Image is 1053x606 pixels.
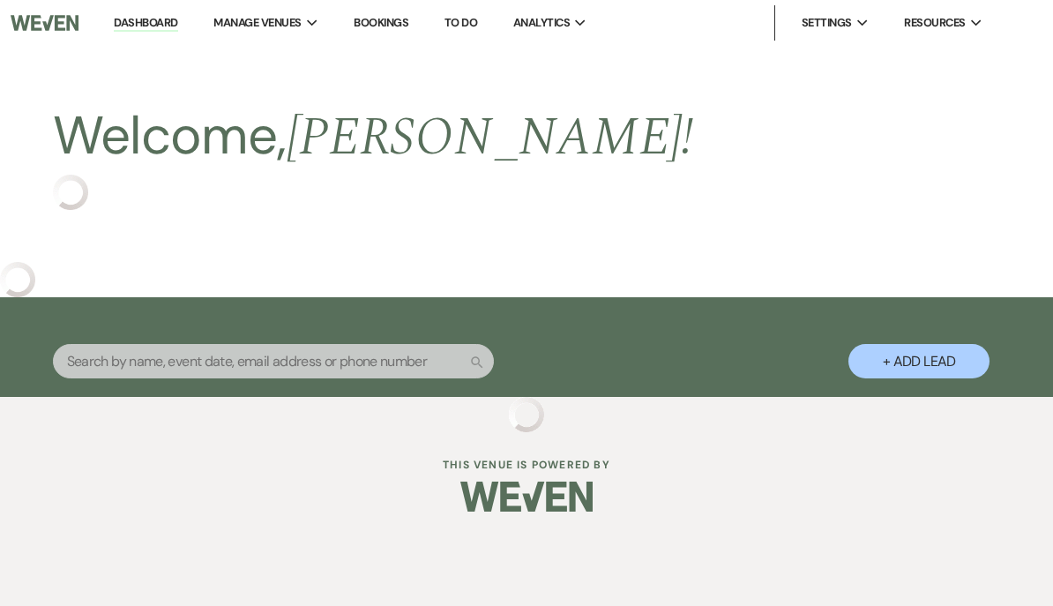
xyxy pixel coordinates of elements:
img: loading spinner [509,397,544,432]
span: Settings [802,14,852,32]
span: [PERSON_NAME] ! [287,97,694,178]
a: Bookings [354,15,408,30]
input: Search by name, event date, email address or phone number [53,344,494,378]
span: Resources [904,14,965,32]
button: + Add Lead [848,344,990,378]
img: loading spinner [53,175,88,210]
span: Analytics [513,14,570,32]
a: Dashboard [114,15,177,32]
a: To Do [444,15,477,30]
img: Weven Logo [460,466,593,527]
h2: Welcome, [53,99,694,175]
img: Weven Logo [11,4,78,41]
span: Manage Venues [213,14,301,32]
